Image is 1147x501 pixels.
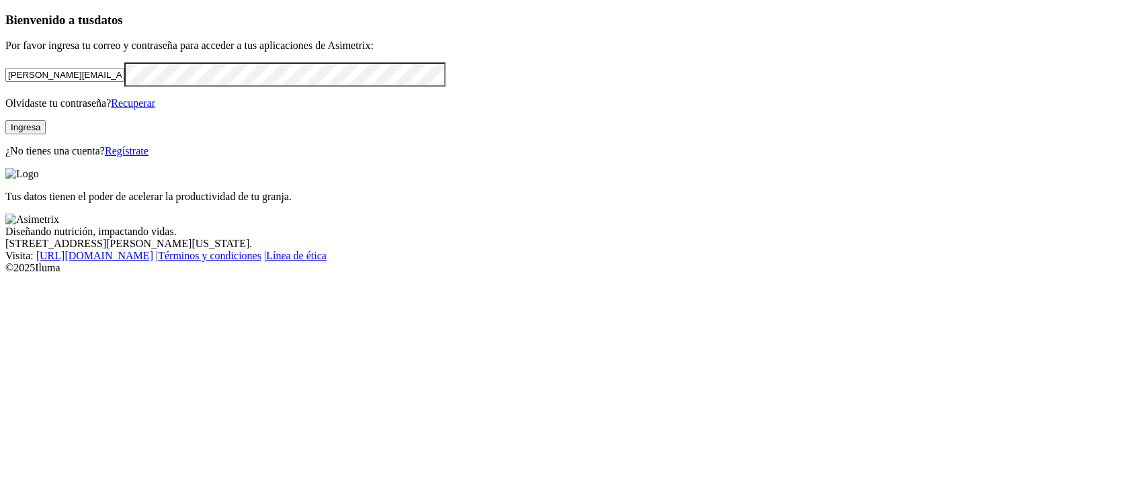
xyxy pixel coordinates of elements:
[5,262,1142,274] div: © 2025 Iluma
[36,250,153,261] a: [URL][DOMAIN_NAME]
[5,214,59,226] img: Asimetrix
[5,238,1142,250] div: [STREET_ADDRESS][PERSON_NAME][US_STATE].
[5,40,1142,52] p: Por favor ingresa tu correo y contraseña para acceder a tus aplicaciones de Asimetrix:
[158,250,261,261] a: Términos y condiciones
[94,13,123,27] span: datos
[5,226,1142,238] div: Diseñando nutrición, impactando vidas.
[111,97,155,109] a: Recuperar
[5,68,124,82] input: Tu correo
[5,168,39,180] img: Logo
[5,191,1142,203] p: Tus datos tienen el poder de acelerar la productividad de tu granja.
[5,120,46,134] button: Ingresa
[5,13,1142,28] h3: Bienvenido a tus
[105,145,148,156] a: Regístrate
[266,250,327,261] a: Línea de ética
[5,250,1142,262] div: Visita : | |
[5,145,1142,157] p: ¿No tienes una cuenta?
[5,97,1142,109] p: Olvidaste tu contraseña?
